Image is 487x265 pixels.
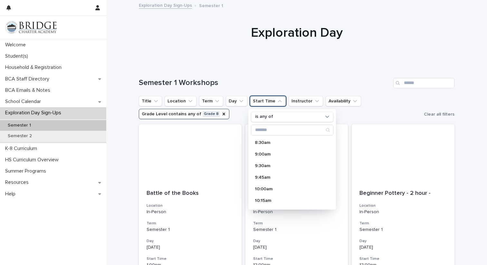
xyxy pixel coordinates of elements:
[253,209,340,215] p: In-Person
[359,203,447,208] h3: Location
[3,64,67,71] p: Household & Registration
[139,1,192,9] a: Exploration Day Sign-Ups
[424,112,454,117] span: Clear all filters
[199,96,223,106] button: Term
[253,221,340,226] h3: Term
[3,110,66,116] p: Exploration Day Sign-Ups
[253,245,340,250] p: [DATE]
[3,42,31,48] p: Welcome
[255,114,273,119] p: is any of
[393,78,454,88] input: Search
[147,203,234,208] h3: Location
[359,256,447,261] h3: Start Time
[359,209,447,215] p: In-Person
[3,146,42,152] p: K-8 Curriculum
[139,109,229,119] button: Grade Level
[147,245,234,250] p: [DATE]
[359,227,447,232] p: Semester 1
[147,227,234,232] p: Semester 1
[255,152,323,156] p: 9:00am
[253,239,340,244] h3: Day
[255,175,323,180] p: 9:45am
[359,245,447,250] p: [DATE]
[139,96,162,106] button: Title
[3,191,21,197] p: Help
[3,157,64,163] p: HS Curriculum Overview
[421,109,454,119] button: Clear all filters
[359,221,447,226] h3: Term
[3,99,46,105] p: School Calendar
[139,78,391,88] h1: Semester 1 Workshops
[147,256,234,261] h3: Start Time
[289,96,323,106] button: Instructor
[3,76,54,82] p: BCA Staff Directory
[359,239,447,244] h3: Day
[251,125,333,136] div: Search
[3,53,33,59] p: Student(s)
[3,133,37,139] p: Semester 2
[147,209,234,215] p: In-Person
[3,179,34,185] p: Resources
[139,25,454,41] h1: Exploration Day
[250,96,286,106] button: Start Time
[255,140,323,145] p: 8:30am
[359,190,447,197] p: Beginner Pottery - 2 hour -
[3,87,55,93] p: BCA Emails & Notes
[3,168,51,174] p: Summer Programs
[255,164,323,168] p: 9:30am
[255,198,323,203] p: 10:15am
[199,2,223,9] p: Semester 1
[147,239,234,244] h3: Day
[226,96,247,106] button: Day
[326,96,361,106] button: Availability
[147,221,234,226] h3: Term
[147,190,234,197] p: Battle of the Books
[251,125,333,135] input: Search
[3,123,36,128] p: Semester 1
[5,21,57,34] img: V1C1m3IdTEidaUdm9Hs0
[165,96,196,106] button: Location
[253,256,340,261] h3: Start Time
[255,187,323,191] p: 10:00am
[253,227,340,232] p: Semester 1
